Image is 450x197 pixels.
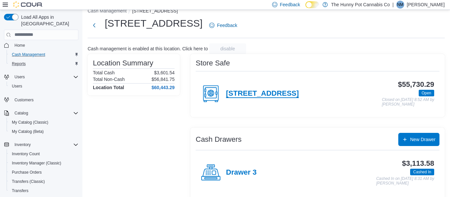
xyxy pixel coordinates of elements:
span: Inventory Manager (Classic) [9,159,78,167]
h3: Location Summary [93,59,153,67]
button: Inventory [12,141,33,149]
span: Users [9,82,78,90]
span: disable [220,45,235,52]
img: Cova [13,1,43,8]
span: Open [422,90,431,96]
button: Home [1,40,81,50]
span: Home [14,43,25,48]
span: Purchase Orders [9,168,78,176]
button: [STREET_ADDRESS] [132,8,178,13]
span: My Catalog (Classic) [9,118,78,126]
a: Inventory Manager (Classic) [9,159,64,167]
span: Catalog [14,111,28,116]
h6: Total Cash [93,70,115,75]
h4: Location Total [93,85,124,90]
span: Cashed In [410,169,434,175]
span: Feedback [280,1,300,8]
h6: Total Non-Cash [93,77,125,82]
span: Transfers [9,187,78,195]
span: My Catalog (Classic) [12,120,48,125]
span: Inventory [12,141,78,149]
h3: Cash Drawers [196,135,241,143]
div: Nick Miszuk [396,1,404,9]
a: Users [9,82,25,90]
span: Reports [9,60,78,68]
h1: [STREET_ADDRESS] [105,17,203,30]
a: Reports [9,60,28,68]
span: Reports [12,61,26,66]
a: Cash Management [9,51,48,59]
button: Customers [1,95,81,104]
h4: [STREET_ADDRESS] [226,89,299,98]
span: Transfers [12,188,28,193]
button: Transfers [7,186,81,195]
button: Cash Management [88,8,127,13]
button: Purchase Orders [7,168,81,177]
span: Purchase Orders [12,170,42,175]
button: Catalog [1,109,81,118]
span: My Catalog (Beta) [12,129,44,134]
a: Transfers [9,187,31,195]
span: Catalog [12,109,78,117]
button: Transfers (Classic) [7,177,81,186]
button: Next [88,19,101,32]
h4: $60,443.29 [152,85,175,90]
span: Cashed In [413,169,431,175]
button: Catalog [12,109,31,117]
a: Purchase Orders [9,168,44,176]
span: Inventory Count [12,151,40,157]
input: Dark Mode [305,1,319,8]
button: Cash Management [7,50,81,59]
button: Users [12,73,27,81]
span: Users [14,74,25,80]
a: Customers [12,96,36,104]
button: Reports [7,59,81,68]
button: Inventory Count [7,149,81,159]
span: Inventory Manager (Classic) [12,160,61,166]
a: My Catalog (Beta) [9,128,46,135]
p: The Hunny Pot Cannabis Co [331,1,390,9]
span: Transfers (Classic) [9,178,78,185]
h4: Drawer 3 [226,168,257,177]
span: Cash Management [9,51,78,59]
button: Users [7,82,81,91]
button: Inventory [1,140,81,149]
p: Closed on [DATE] 8:52 AM by [PERSON_NAME] [382,98,434,107]
span: Open [419,90,434,96]
span: Transfers (Classic) [12,179,45,184]
span: Cash Management [12,52,45,57]
span: Dark Mode [305,8,306,9]
span: New Drawer [410,136,436,143]
button: My Catalog (Beta) [7,127,81,136]
h3: $55,730.29 [398,81,434,88]
span: Users [12,73,78,81]
a: Home [12,41,28,49]
p: [PERSON_NAME] [407,1,445,9]
button: Users [1,72,81,82]
button: disable [209,43,246,54]
button: New Drawer [398,133,439,146]
a: Transfers (Classic) [9,178,47,185]
a: Inventory Count [9,150,42,158]
span: Inventory [14,142,31,147]
span: My Catalog (Beta) [9,128,78,135]
span: NM [397,1,404,9]
p: $3,601.54 [154,70,175,75]
p: | [392,1,394,9]
nav: An example of EuiBreadcrumbs [88,8,445,15]
span: Load All Apps in [GEOGRAPHIC_DATA] [18,14,78,27]
h3: $3,113.58 [402,160,434,167]
span: Customers [14,97,34,103]
span: Inventory Count [9,150,78,158]
span: Users [12,84,22,89]
button: My Catalog (Classic) [7,118,81,127]
a: Feedback [207,19,240,32]
span: Feedback [217,22,237,29]
span: Customers [12,95,78,104]
span: Home [12,41,78,49]
p: Cash management is enabled at this location. Click here to [88,46,208,51]
h3: Store Safe [196,59,230,67]
p: Cashed In on [DATE] 8:31 AM by [PERSON_NAME] [376,177,434,185]
p: $56,841.75 [152,77,175,82]
button: Inventory Manager (Classic) [7,159,81,168]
